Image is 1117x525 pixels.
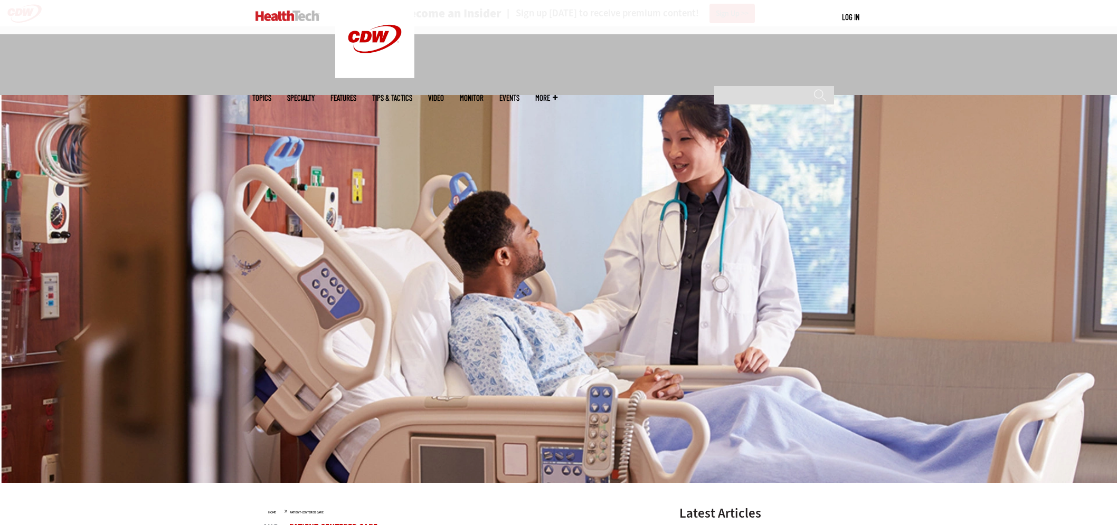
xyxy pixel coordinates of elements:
[268,507,651,515] div: »
[535,94,557,102] span: More
[842,12,859,22] a: Log in
[330,94,356,102] a: Features
[428,94,444,102] a: Video
[287,94,315,102] span: Specialty
[252,94,271,102] span: Topics
[460,94,484,102] a: MonITor
[499,94,519,102] a: Events
[290,510,324,514] a: Patient-Centered Care
[268,510,276,514] a: Home
[255,11,319,21] img: Home
[842,12,859,23] div: User menu
[372,94,412,102] a: Tips & Tactics
[679,507,838,520] h3: Latest Articles
[335,70,414,81] a: CDW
